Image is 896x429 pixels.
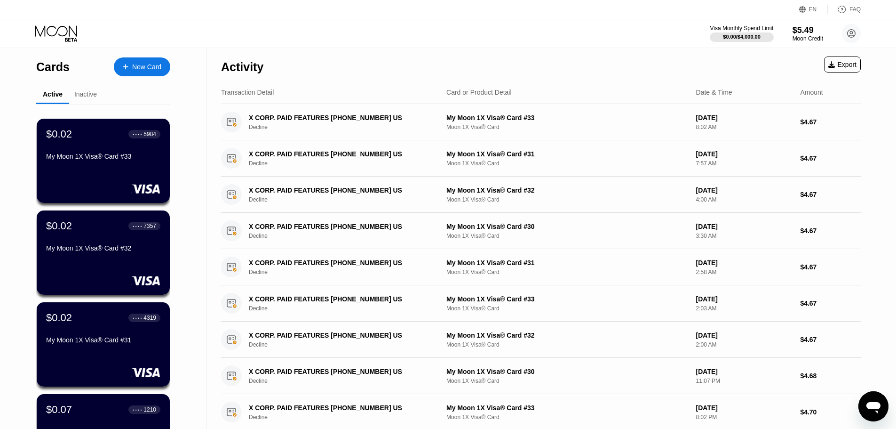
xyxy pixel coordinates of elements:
[696,269,793,275] div: 2:58 AM
[249,124,445,130] div: Decline
[696,89,732,96] div: Date & Time
[249,150,431,158] div: X CORP. PAID FEATURES [PHONE_NUMBER] US
[800,372,861,380] div: $4.68
[446,341,689,348] div: Moon 1X Visa® Card
[133,225,142,227] div: ● ● ● ●
[143,315,156,321] div: 4319
[446,223,689,230] div: My Moon 1X Visa® Card #30
[446,378,689,384] div: Moon 1X Visa® Card
[221,104,861,140] div: X CORP. PAID FEATURES [PHONE_NUMBER] USDeclineMy Moon 1X Visa® Card #33Moon 1X Visa® Card[DATE]8:...
[696,332,793,339] div: [DATE]
[800,408,861,416] div: $4.70
[221,213,861,249] div: X CORP. PAID FEATURES [PHONE_NUMBER] USDeclineMy Moon 1X Visa® Card #30Moon 1X Visa® Card[DATE]3:...
[696,233,793,239] div: 3:30 AM
[446,160,689,167] div: Moon 1X Visa® Card
[249,305,445,312] div: Decline
[221,285,861,322] div: X CORP. PAID FEATURES [PHONE_NUMBER] USDeclineMy Moon 1X Visa® Card #33Moon 1X Visa® Card[DATE]2:...
[46,312,72,324] div: $0.02
[696,305,793,312] div: 2:03 AM
[800,227,861,235] div: $4.67
[36,60,70,74] div: Cards
[446,404,689,412] div: My Moon 1X Visa® Card #33
[446,295,689,303] div: My Moon 1X Visa® Card #33
[800,299,861,307] div: $4.67
[696,223,793,230] div: [DATE]
[74,90,97,98] div: Inactive
[43,90,63,98] div: Active
[143,131,156,138] div: 5984
[46,128,72,140] div: $0.02
[446,233,689,239] div: Moon 1X Visa® Card
[800,336,861,343] div: $4.67
[696,341,793,348] div: 2:00 AM
[37,119,170,203] div: $0.02● ● ● ●5984My Moon 1X Visa® Card #33
[446,368,689,375] div: My Moon 1X Visa® Card #30
[800,154,861,162] div: $4.67
[800,89,823,96] div: Amount
[793,25,823,35] div: $5.49
[46,153,160,160] div: My Moon 1X Visa® Card #33
[710,25,773,42] div: Visa Monthly Spend Limit$0.00/$4,000.00
[446,269,689,275] div: Moon 1X Visa® Card
[793,35,823,42] div: Moon Credit
[249,233,445,239] div: Decline
[849,6,861,13] div: FAQ
[221,177,861,213] div: X CORP. PAID FEATURES [PHONE_NUMBER] USDeclineMy Moon 1X Visa® Card #32Moon 1X Visa® Card[DATE]4:...
[696,414,793,421] div: 8:02 PM
[143,406,156,413] div: 1210
[221,358,861,394] div: X CORP. PAID FEATURES [PHONE_NUMBER] USDeclineMy Moon 1X Visa® Card #30Moon 1X Visa® Card[DATE]11...
[249,114,431,121] div: X CORP. PAID FEATURES [PHONE_NUMBER] US
[696,114,793,121] div: [DATE]
[696,150,793,158] div: [DATE]
[446,89,512,96] div: Card or Product Detail
[800,191,861,198] div: $4.67
[446,259,689,267] div: My Moon 1X Visa® Card #31
[132,63,161,71] div: New Card
[133,408,142,411] div: ● ● ● ●
[249,368,431,375] div: X CORP. PAID FEATURES [PHONE_NUMBER] US
[446,196,689,203] div: Moon 1X Visa® Card
[249,295,431,303] div: X CORP. PAID FEATURES [PHONE_NUMBER] US
[249,404,431,412] div: X CORP. PAID FEATURES [PHONE_NUMBER] US
[696,259,793,267] div: [DATE]
[46,404,72,416] div: $0.07
[710,25,773,32] div: Visa Monthly Spend Limit
[37,210,170,295] div: $0.02● ● ● ●7357My Moon 1X Visa® Card #32
[221,60,263,74] div: Activity
[446,124,689,130] div: Moon 1X Visa® Card
[696,295,793,303] div: [DATE]
[37,302,170,387] div: $0.02● ● ● ●4319My Moon 1X Visa® Card #31
[696,186,793,194] div: [DATE]
[828,61,856,68] div: Export
[46,244,160,252] div: My Moon 1X Visa® Card #32
[800,118,861,126] div: $4.67
[221,249,861,285] div: X CORP. PAID FEATURES [PHONE_NUMBER] USDeclineMy Moon 1X Visa® Card #31Moon 1X Visa® Card[DATE]2:...
[249,259,431,267] div: X CORP. PAID FEATURES [PHONE_NUMBER] US
[249,160,445,167] div: Decline
[133,133,142,136] div: ● ● ● ●
[133,316,142,319] div: ● ● ● ●
[221,89,274,96] div: Transaction Detail
[696,124,793,130] div: 8:02 AM
[249,186,431,194] div: X CORP. PAID FEATURES [PHONE_NUMBER] US
[446,414,689,421] div: Moon 1X Visa® Card
[446,114,689,121] div: My Moon 1X Visa® Card #33
[221,140,861,177] div: X CORP. PAID FEATURES [PHONE_NUMBER] USDeclineMy Moon 1X Visa® Card #31Moon 1X Visa® Card[DATE]7:...
[446,186,689,194] div: My Moon 1X Visa® Card #32
[446,305,689,312] div: Moon 1X Visa® Card
[696,160,793,167] div: 7:57 AM
[696,404,793,412] div: [DATE]
[800,263,861,271] div: $4.67
[46,336,160,344] div: My Moon 1X Visa® Card #31
[249,378,445,384] div: Decline
[696,368,793,375] div: [DATE]
[249,269,445,275] div: Decline
[249,341,445,348] div: Decline
[249,414,445,421] div: Decline
[446,150,689,158] div: My Moon 1X Visa® Card #31
[809,6,817,13] div: EN
[793,25,823,42] div: $5.49Moon Credit
[799,5,828,14] div: EN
